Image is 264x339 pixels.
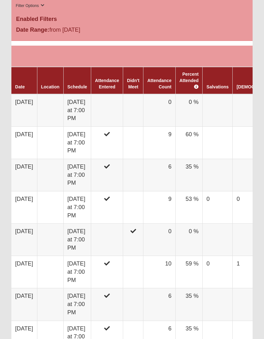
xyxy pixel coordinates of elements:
td: [DATE] [11,94,37,127]
td: 0 [203,192,233,224]
div: from [DATE] [11,26,253,36]
td: [DATE] [11,192,37,224]
td: [DATE] at 7:00 PM [63,94,91,127]
td: 6 [143,159,175,192]
td: 10 [143,256,175,289]
label: Date Range: [16,26,49,35]
td: 35 % [175,289,203,321]
td: [DATE] at 7:00 PM [63,289,91,321]
td: 0 [203,256,233,289]
h4: Enabled Filters [16,16,248,23]
td: 6 [143,289,175,321]
td: [DATE] [11,256,37,289]
td: 9 [143,192,175,224]
a: Attendance Count [147,78,171,90]
td: 0 % [175,224,203,256]
td: 0 % [175,94,203,127]
td: [DATE] [11,127,37,159]
td: 9 [143,127,175,159]
td: [DATE] at 7:00 PM [63,127,91,159]
td: 59 % [175,256,203,289]
td: [DATE] at 7:00 PM [63,224,91,256]
td: 60 % [175,127,203,159]
td: 35 % [175,159,203,192]
th: Salvations [203,67,233,94]
td: 53 % [175,192,203,224]
td: 0 [143,94,175,127]
td: [DATE] [11,159,37,192]
button: Filter Options [14,3,47,10]
td: [DATE] [11,289,37,321]
a: Percent Attended [179,72,199,90]
td: [DATE] at 7:00 PM [63,192,91,224]
td: [DATE] [11,224,37,256]
a: Attendance Entered [95,78,119,90]
a: Didn't Meet [127,78,139,90]
td: [DATE] at 7:00 PM [63,256,91,289]
a: Schedule [67,85,87,90]
td: 0 [143,224,175,256]
a: Date [15,85,25,90]
td: [DATE] at 7:00 PM [63,159,91,192]
a: Location [41,85,60,90]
